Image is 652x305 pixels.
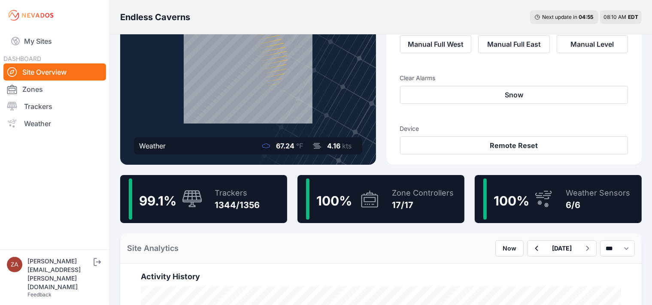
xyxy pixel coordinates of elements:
button: Remote Reset [400,136,628,154]
a: Site Overview [3,63,106,81]
span: 08:10 AM [603,14,626,20]
a: Weather [3,115,106,132]
h2: Activity History [141,271,621,283]
a: My Sites [3,31,106,51]
a: 100%Zone Controllers17/17 [297,175,464,223]
span: 4.16 [328,142,341,150]
img: Nevados [7,9,55,22]
span: EDT [628,14,638,20]
div: Weather [139,141,166,151]
span: Next update in [542,14,577,20]
span: kts [343,142,352,150]
div: [PERSON_NAME][EMAIL_ADDRESS][PERSON_NAME][DOMAIN_NAME] [27,257,92,291]
h3: Clear Alarms [400,74,628,82]
div: 17/17 [392,199,454,211]
button: Manual Full East [478,35,550,53]
div: Trackers [215,187,260,199]
img: zachary.brogan@energixrenewables.com [7,257,22,272]
span: 100 % [316,193,352,208]
span: °F [297,142,303,150]
div: Zone Controllers [392,187,454,199]
span: 67.24 [276,142,295,150]
div: Weather Sensors [566,187,630,199]
a: 99.1%Trackers1344/1356 [120,175,287,223]
button: Now [495,240,524,257]
button: Manual Full West [400,35,472,53]
h3: Device [400,124,628,133]
a: Zones [3,81,106,98]
span: DASHBOARD [3,55,41,62]
h2: Site Analytics [127,242,179,254]
button: Manual Level [557,35,628,53]
a: Trackers [3,98,106,115]
span: 99.1 % [139,193,176,208]
a: Feedback [27,291,52,298]
span: 100 % [494,193,529,208]
button: [DATE] [545,241,579,256]
button: Snow [400,86,628,104]
div: 1344/1356 [215,199,260,211]
nav: Breadcrumb [120,6,190,28]
h3: Endless Caverns [120,11,190,23]
div: 6/6 [566,199,630,211]
div: 04 : 55 [579,14,594,21]
a: 100%Weather Sensors6/6 [475,175,642,223]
